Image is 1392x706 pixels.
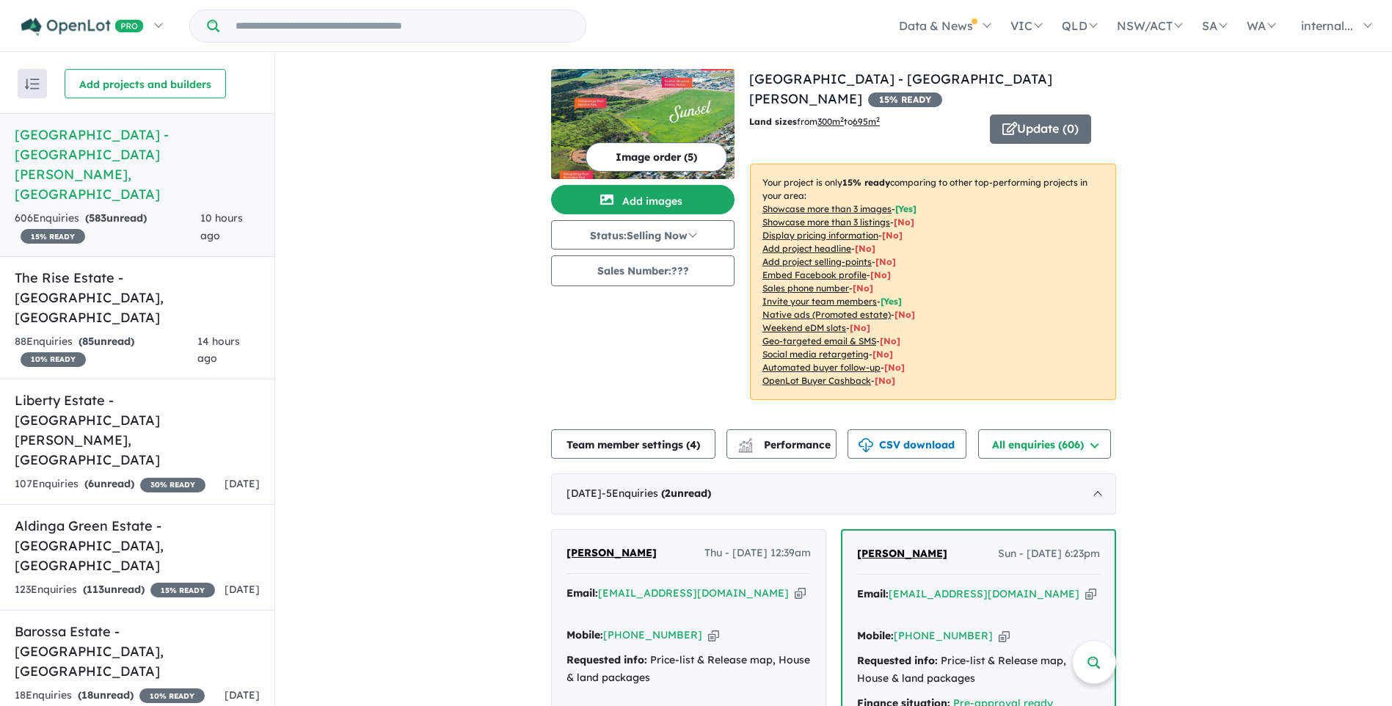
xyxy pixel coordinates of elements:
span: 6 [88,477,94,490]
img: download icon [859,438,873,453]
u: Social media retargeting [762,349,869,360]
button: Copy [1085,586,1096,602]
span: 15 % READY [21,229,85,244]
span: 2 [665,487,671,500]
span: [No] [884,362,905,373]
span: [No] [850,322,870,333]
span: 15 % READY [150,583,215,597]
button: CSV download [848,429,966,459]
button: Update (0) [990,114,1091,144]
span: - 5 Enquir ies [602,487,711,500]
img: Openlot PRO Logo White [21,18,144,36]
button: Sales Number:??? [551,255,735,286]
span: [PERSON_NAME] [566,546,657,559]
u: Native ads (Promoted estate) [762,309,891,320]
strong: ( unread) [85,211,147,225]
strong: ( unread) [661,487,711,500]
strong: Email: [857,587,889,600]
strong: Mobile: [566,628,603,641]
u: Geo-targeted email & SMS [762,335,876,346]
strong: ( unread) [79,335,134,348]
b: Land sizes [749,116,797,127]
a: [PHONE_NUMBER] [894,629,993,642]
span: [DATE] [225,583,260,596]
span: [ No ] [894,216,914,228]
div: 606 Enquir ies [15,210,200,245]
span: [PERSON_NAME] [857,547,947,560]
span: 15 % READY [868,92,942,107]
strong: ( unread) [84,477,134,490]
a: [PERSON_NAME] [566,545,657,562]
span: [No] [880,335,900,346]
span: Sun - [DATE] 6:23pm [998,545,1100,563]
a: [EMAIL_ADDRESS][DOMAIN_NAME] [598,586,789,600]
button: Copy [795,586,806,601]
u: Showcase more than 3 listings [762,216,890,228]
h5: The Rise Estate - [GEOGRAPHIC_DATA] , [GEOGRAPHIC_DATA] [15,268,260,327]
span: Thu - [DATE] 12:39am [704,545,811,562]
strong: Email: [566,586,598,600]
u: 695 m [853,116,880,127]
a: [PERSON_NAME] [857,545,947,563]
u: Weekend eDM slots [762,322,846,333]
sup: 2 [840,115,844,123]
p: Your project is only comparing to other top-performing projects in your area: - - - - - - - - - -... [750,164,1116,400]
span: 30 % READY [140,478,205,492]
div: Price-list & Release map, House & land packages [566,652,811,687]
b: 15 % ready [842,177,890,188]
span: internal... [1301,18,1353,33]
button: Image order (5) [586,142,727,172]
button: Copy [708,627,719,643]
span: [ No ] [875,256,896,267]
p: from [749,114,979,129]
u: OpenLot Buyer Cashback [762,375,871,386]
strong: Requested info: [857,654,938,667]
img: bar-chart.svg [738,443,753,452]
span: [ No ] [870,269,891,280]
span: 10 % READY [21,352,86,367]
u: Display pricing information [762,230,878,241]
div: 107 Enquir ies [15,476,205,493]
span: 18 [81,688,93,702]
u: Showcase more than 3 images [762,203,892,214]
span: Performance [740,438,831,451]
a: [PHONE_NUMBER] [603,628,702,641]
div: [DATE] [551,473,1116,514]
h5: [GEOGRAPHIC_DATA] - [GEOGRAPHIC_DATA][PERSON_NAME] , [GEOGRAPHIC_DATA] [15,125,260,204]
span: 113 [87,583,104,596]
button: Copy [999,628,1010,644]
button: Status:Selling Now [551,220,735,250]
sup: 2 [876,115,880,123]
u: Sales phone number [762,283,849,294]
span: 14 hours ago [197,335,240,365]
span: [DATE] [225,477,260,490]
span: 10 hours ago [200,211,243,242]
span: 4 [690,438,696,451]
u: Automated buyer follow-up [762,362,881,373]
span: [ No ] [853,283,873,294]
span: [ Yes ] [881,296,902,307]
img: line-chart.svg [739,438,752,446]
span: [ Yes ] [895,203,917,214]
input: Try estate name, suburb, builder or developer [222,10,583,42]
span: [ No ] [855,243,875,254]
span: 583 [89,211,106,225]
strong: Requested info: [566,653,647,666]
span: to [844,116,880,127]
strong: Mobile: [857,629,894,642]
u: Embed Facebook profile [762,269,867,280]
button: All enquiries (606) [978,429,1111,459]
div: 18 Enquir ies [15,687,205,705]
img: sort.svg [25,79,40,90]
span: [No] [875,375,895,386]
a: [GEOGRAPHIC_DATA] - [GEOGRAPHIC_DATA][PERSON_NAME] [749,70,1052,107]
h5: Aldinga Green Estate - [GEOGRAPHIC_DATA] , [GEOGRAPHIC_DATA] [15,516,260,575]
div: 88 Enquir ies [15,333,197,368]
div: 123 Enquir ies [15,581,215,599]
span: [No] [894,309,915,320]
h5: Liberty Estate - [GEOGRAPHIC_DATA][PERSON_NAME] , [GEOGRAPHIC_DATA] [15,390,260,470]
button: Performance [726,429,837,459]
button: Add images [551,185,735,214]
strong: ( unread) [78,688,134,702]
span: 10 % READY [139,688,205,703]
